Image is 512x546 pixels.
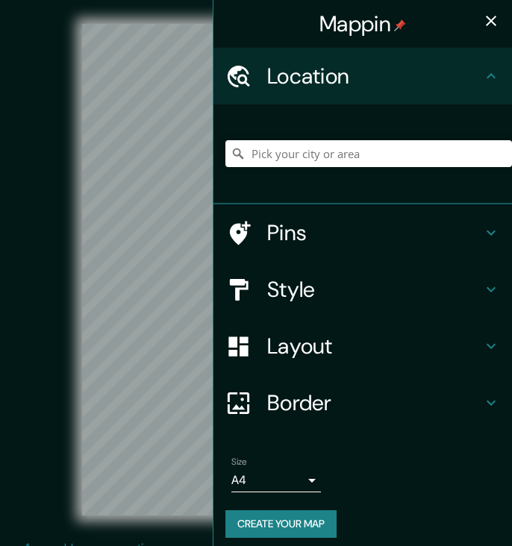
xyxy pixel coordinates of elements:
[267,219,482,246] h4: Pins
[267,333,482,360] h4: Layout
[213,48,512,104] div: Location
[225,140,512,167] input: Pick your city or area
[213,374,512,431] div: Border
[82,24,430,515] canvas: Map
[213,204,512,261] div: Pins
[379,488,496,530] iframe: Help widget launcher
[225,510,337,538] button: Create your map
[319,10,406,37] h4: Mappin
[213,261,512,318] div: Style
[267,276,482,303] h4: Style
[231,468,321,492] div: A4
[267,63,482,90] h4: Location
[231,456,247,468] label: Size
[394,19,406,31] img: pin-icon.png
[267,389,482,416] h4: Border
[213,318,512,374] div: Layout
